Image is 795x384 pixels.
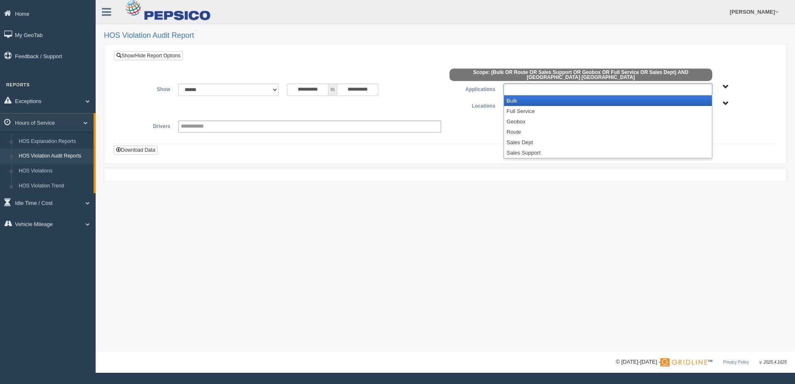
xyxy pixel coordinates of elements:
[504,96,711,106] li: Bulk
[120,84,174,94] label: Show
[723,360,749,364] a: Privacy Policy
[15,134,94,149] a: HOS Explanation Reports
[15,149,94,164] a: HOS Violation Audit Reports
[504,106,711,116] li: Full Service
[114,145,158,155] button: Download Data
[449,69,712,81] span: Scope: (Bulk OR Route OR Sales Support OR Geobox OR Full Service OR Sales Dept) AND [GEOGRAPHIC_D...
[504,148,711,158] li: Sales Support
[114,51,183,60] a: Show/Hide Report Options
[760,360,787,364] span: v. 2025.4.1625
[504,116,711,127] li: Geobox
[660,358,707,367] img: Gridline
[445,84,499,94] label: Applications
[504,137,711,148] li: Sales Dept
[104,32,787,40] h2: HOS Violation Audit Report
[328,84,337,96] span: to
[445,100,499,110] label: Locations
[15,179,94,194] a: HOS Violation Trend
[616,358,787,367] div: © [DATE]-[DATE] - ™
[15,164,94,179] a: HOS Violations
[120,121,174,130] label: Drivers
[504,127,711,137] li: Route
